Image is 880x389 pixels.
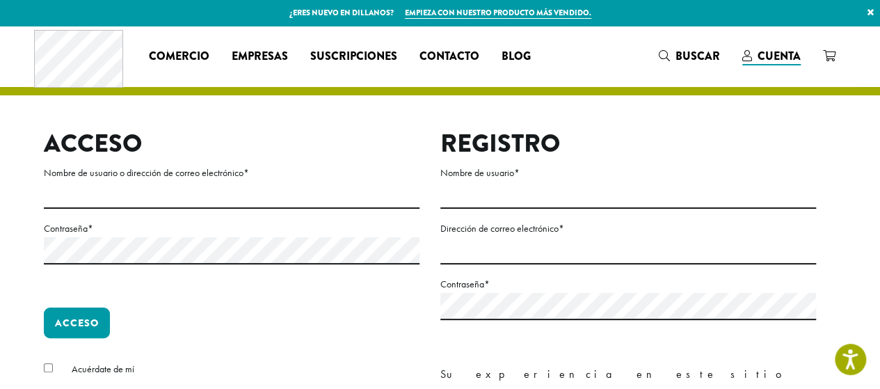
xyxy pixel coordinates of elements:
[405,7,591,18] font: Empieza con nuestro producto más vendido.
[440,166,514,179] font: Nombre de usuario
[440,125,560,161] font: Registro
[44,166,243,179] font: Nombre de usuario o dirección de correo electrónico
[419,48,479,64] font: Contacto
[310,48,397,64] font: Suscripciones
[44,222,88,235] font: Contraseña
[440,278,484,290] font: Contraseña
[440,222,559,235] font: Dirección de correo electrónico
[289,7,394,18] font: ¿Eres nuevo en Dillanos?
[55,316,99,331] font: Acceso
[138,45,221,68] a: Comercio
[405,7,591,19] a: Empieza con nuestro producto más vendido.
[44,308,110,338] button: Acceso
[758,48,801,64] font: Cuenta
[502,48,531,64] font: Blog
[149,48,209,64] font: Comercio
[648,45,731,68] a: Buscar
[44,125,142,161] font: Acceso
[675,48,720,64] font: Buscar
[232,48,288,64] font: Empresas
[72,363,134,375] font: Acuérdate de mí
